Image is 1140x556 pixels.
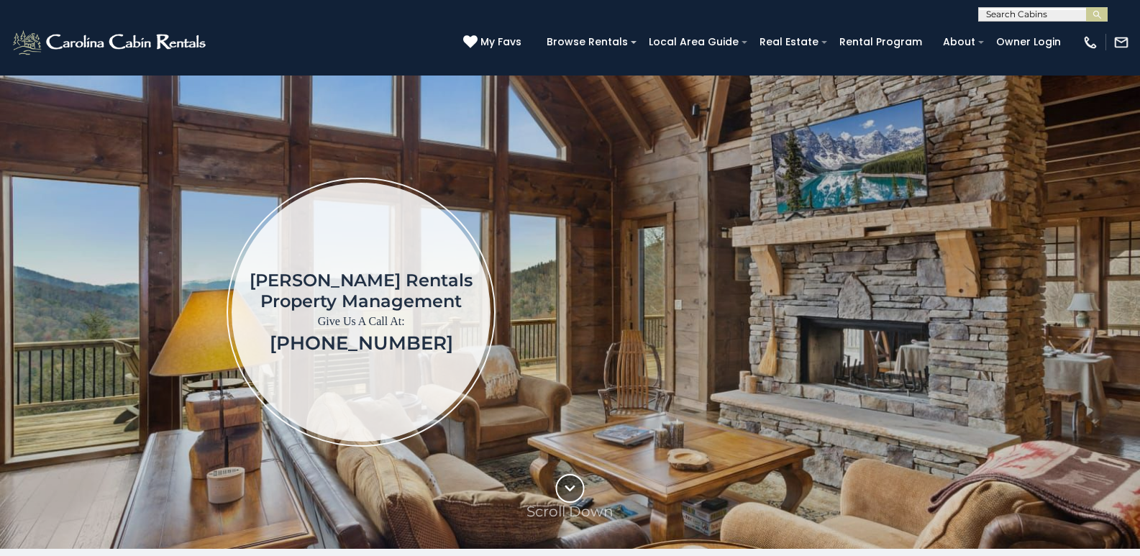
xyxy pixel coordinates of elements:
[642,31,746,53] a: Local Area Guide
[480,35,521,50] span: My Favs
[701,118,1119,506] iframe: New Contact Form
[989,31,1068,53] a: Owner Login
[752,31,826,53] a: Real Estate
[1082,35,1098,50] img: phone-regular-white.png
[936,31,982,53] a: About
[250,311,473,332] p: Give Us A Call At:
[270,332,453,355] a: [PHONE_NUMBER]
[1113,35,1129,50] img: mail-regular-white.png
[250,270,473,311] h1: [PERSON_NAME] Rentals Property Management
[463,35,525,50] a: My Favs
[832,31,929,53] a: Rental Program
[539,31,635,53] a: Browse Rentals
[11,28,210,57] img: White-1-2.png
[526,503,614,520] p: Scroll Down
